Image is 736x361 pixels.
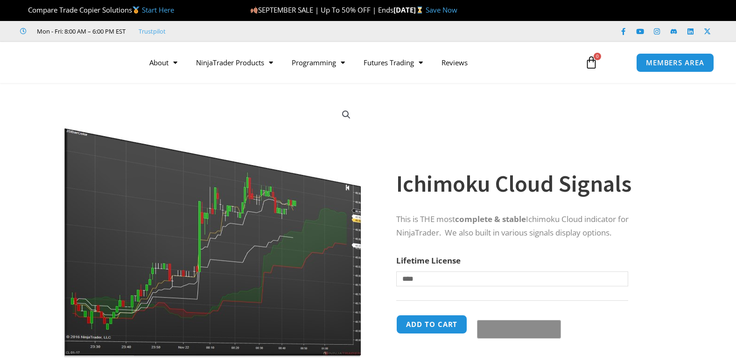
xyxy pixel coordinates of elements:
h1: Ichimoku Cloud Signals [396,167,669,200]
strong: [DATE] [393,5,426,14]
a: View full-screen image gallery [338,106,355,123]
img: LogoAI | Affordable Indicators – NinjaTrader [22,46,123,79]
img: Ichimuku [62,99,362,357]
span: Mon - Fri: 8:00 AM – 6:00 PM EST [35,26,126,37]
a: Start Here [142,5,174,14]
span: MEMBERS AREA [646,59,704,66]
a: Futures Trading [354,52,432,73]
a: NinjaTrader Products [187,52,282,73]
button: Buy with GPay [477,320,561,339]
img: 🏆 [21,7,28,14]
strong: complete & stable [455,214,526,224]
a: MEMBERS AREA [636,53,714,72]
span: Compare Trade Copier Solutions [20,5,174,14]
a: Save Now [426,5,457,14]
a: About [140,52,187,73]
a: Clear options [396,291,411,298]
img: 🥇 [133,7,140,14]
nav: Menu [140,52,575,73]
span: 0 [594,53,601,60]
iframe: Secure payment input frame [475,313,559,314]
img: ⌛ [416,7,423,14]
span: SEPTEMBER SALE | Up To 50% OFF | Ends [250,5,393,14]
a: Programming [282,52,354,73]
a: Trustpilot [139,26,166,37]
a: 0 [571,49,612,76]
label: Lifetime License [396,255,461,266]
img: 🍂 [251,7,258,14]
button: Add to cart [396,315,467,334]
p: This is THE most Ichimoku Cloud indicator for NinjaTrader. We also built in various signals displ... [396,213,669,240]
a: Reviews [432,52,477,73]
